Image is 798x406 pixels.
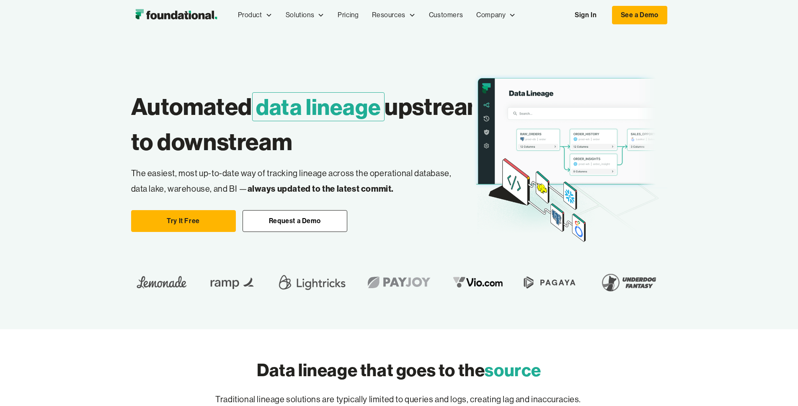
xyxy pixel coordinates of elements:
div: Product [231,1,279,29]
a: Try It Free [131,210,236,232]
img: Underdog Fantasy Logo [595,269,662,296]
div: Solutions [286,10,314,21]
a: Pricing [331,1,365,29]
div: Company [476,10,506,21]
a: See a Demo [612,6,667,24]
img: Lightricks Logo [276,269,349,296]
div: Resources [365,1,422,29]
iframe: Chat Widget [756,366,798,406]
a: Customers [422,1,470,29]
div: Resources [372,10,405,21]
h2: Data lineage that goes to the [257,358,541,382]
img: vio logo [447,269,509,296]
img: Ramp Logo [204,269,262,296]
a: Request a Demo [243,210,347,232]
span: data lineage [252,92,385,121]
div: Solutions [279,1,331,29]
div: Product [238,10,262,21]
img: Foundational Logo [131,7,221,23]
img: Lemonade Logo [131,269,193,296]
img: Pagaya Logo [519,269,581,296]
p: The easiest, most up-to-date way of tracking lineage across the operational database, data lake, ... [131,166,459,197]
div: Company [470,1,522,29]
img: Payjoy logo [361,269,437,296]
span: source [485,359,541,381]
strong: always updated to the latest commit. [248,183,394,194]
h1: Automated upstream to downstream [131,89,488,159]
a: Sign In [566,6,605,24]
a: home [131,7,221,23]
